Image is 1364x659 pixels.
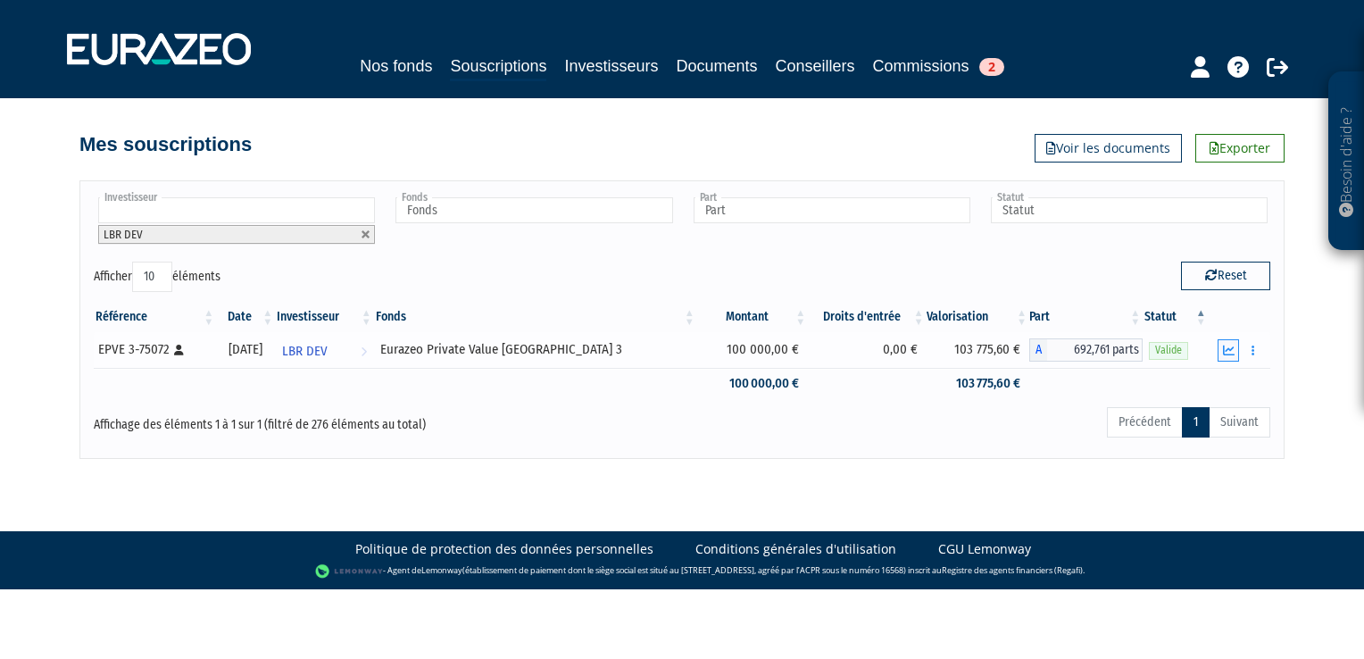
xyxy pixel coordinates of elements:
[938,540,1031,558] a: CGU Lemonway
[927,302,1030,332] th: Valorisation: activer pour trier la colonne par ordre croissant
[1029,338,1047,362] span: A
[697,368,809,399] td: 100 000,00 €
[873,54,1004,79] a: Commissions2
[104,228,143,241] span: LBR DEV
[927,368,1030,399] td: 103 775,60 €
[79,134,252,155] h4: Mes souscriptions
[18,563,1346,580] div: - Agent de (établissement de paiement dont le siège social est situé au [STREET_ADDRESS], agréé p...
[275,332,374,368] a: LBR DEV
[222,340,269,359] div: [DATE]
[808,332,926,368] td: 0,00 €
[315,563,384,580] img: logo-lemonway.png
[275,302,374,332] th: Investisseur: activer pour trier la colonne par ordre croissant
[360,54,432,79] a: Nos fonds
[361,335,367,368] i: Voir l'investisseur
[1029,338,1143,362] div: A - Eurazeo Private Value Europe 3
[1047,338,1143,362] span: 692,761 parts
[677,54,758,79] a: Documents
[1181,262,1270,290] button: Reset
[1149,342,1188,359] span: Valide
[808,302,926,332] th: Droits d'entrée: activer pour trier la colonne par ordre croissant
[450,54,546,81] a: Souscriptions
[564,54,658,79] a: Investisseurs
[1336,81,1357,242] p: Besoin d'aide ?
[216,302,275,332] th: Date: activer pour trier la colonne par ordre croissant
[695,540,896,558] a: Conditions générales d'utilisation
[697,332,809,368] td: 100 000,00 €
[355,540,653,558] a: Politique de protection des données personnelles
[174,345,184,355] i: [Français] Personne physique
[380,340,691,359] div: Eurazeo Private Value [GEOGRAPHIC_DATA] 3
[979,58,1004,76] span: 2
[282,335,328,368] span: LBR DEV
[942,564,1083,576] a: Registre des agents financiers (Regafi)
[1035,134,1182,163] a: Voir les documents
[94,262,220,292] label: Afficher éléments
[421,564,462,576] a: Lemonway
[94,405,569,434] div: Affichage des éléments 1 à 1 sur 1 (filtré de 276 éléments au total)
[927,332,1030,368] td: 103 775,60 €
[374,302,697,332] th: Fonds: activer pour trier la colonne par ordre croissant
[697,302,809,332] th: Montant: activer pour trier la colonne par ordre croissant
[1143,302,1209,332] th: Statut : activer pour trier la colonne par ordre d&eacute;croissant
[776,54,855,79] a: Conseillers
[94,302,216,332] th: Référence : activer pour trier la colonne par ordre croissant
[1195,134,1285,163] a: Exporter
[67,33,251,65] img: 1732889491-logotype_eurazeo_blanc_rvb.png
[1029,302,1143,332] th: Part: activer pour trier la colonne par ordre croissant
[98,340,210,359] div: EPVE 3-75072
[1182,407,1210,438] a: 1
[132,262,172,292] select: Afficheréléments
